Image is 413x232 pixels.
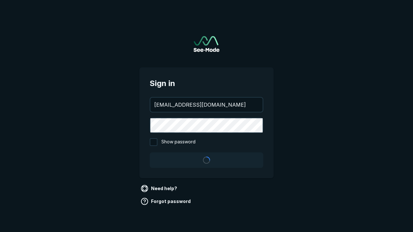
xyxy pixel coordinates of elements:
img: See-Mode Logo [194,36,219,52]
input: your@email.com [150,98,263,112]
span: Sign in [150,78,263,89]
a: Need help? [139,183,180,194]
span: Show password [161,138,196,146]
a: Forgot password [139,196,193,207]
a: Go to sign in [194,36,219,52]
